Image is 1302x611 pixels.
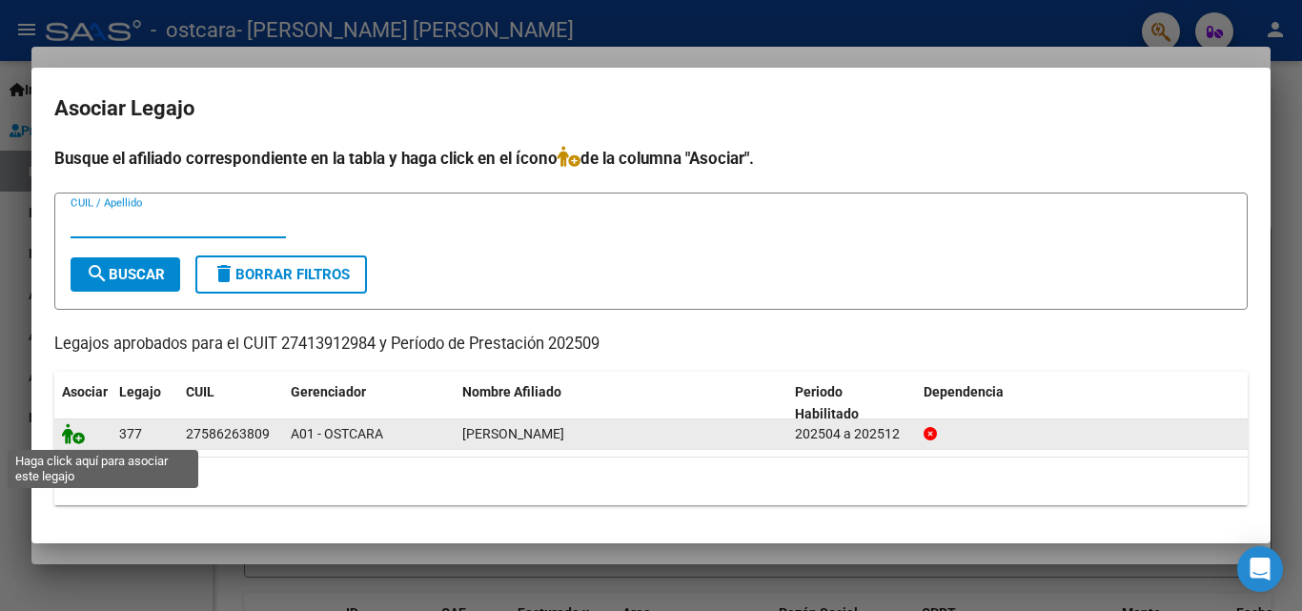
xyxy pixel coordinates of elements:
[455,372,787,435] datatable-header-cell: Nombre Afiliado
[787,372,916,435] datatable-header-cell: Periodo Habilitado
[54,458,1248,505] div: 1 registros
[291,384,366,399] span: Gerenciador
[119,384,161,399] span: Legajo
[283,372,455,435] datatable-header-cell: Gerenciador
[1237,546,1283,592] div: Open Intercom Messenger
[795,423,908,445] div: 202504 a 202512
[213,266,350,283] span: Borrar Filtros
[795,384,859,421] span: Periodo Habilitado
[916,372,1249,435] datatable-header-cell: Dependencia
[112,372,178,435] datatable-header-cell: Legajo
[291,426,383,441] span: A01 - OSTCARA
[86,266,165,283] span: Buscar
[86,262,109,285] mat-icon: search
[119,426,142,441] span: 377
[213,262,235,285] mat-icon: delete
[195,255,367,294] button: Borrar Filtros
[62,384,108,399] span: Asociar
[186,423,270,445] div: 27586263809
[462,384,561,399] span: Nombre Afiliado
[54,146,1248,171] h4: Busque el afiliado correspondiente en la tabla y haga click en el ícono de la columna "Asociar".
[178,372,283,435] datatable-header-cell: CUIL
[54,333,1248,356] p: Legajos aprobados para el CUIT 27413912984 y Período de Prestación 202509
[54,372,112,435] datatable-header-cell: Asociar
[186,384,214,399] span: CUIL
[54,91,1248,127] h2: Asociar Legajo
[71,257,180,292] button: Buscar
[462,426,564,441] span: SANTILLAN BELTRAN LUPE
[924,384,1004,399] span: Dependencia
